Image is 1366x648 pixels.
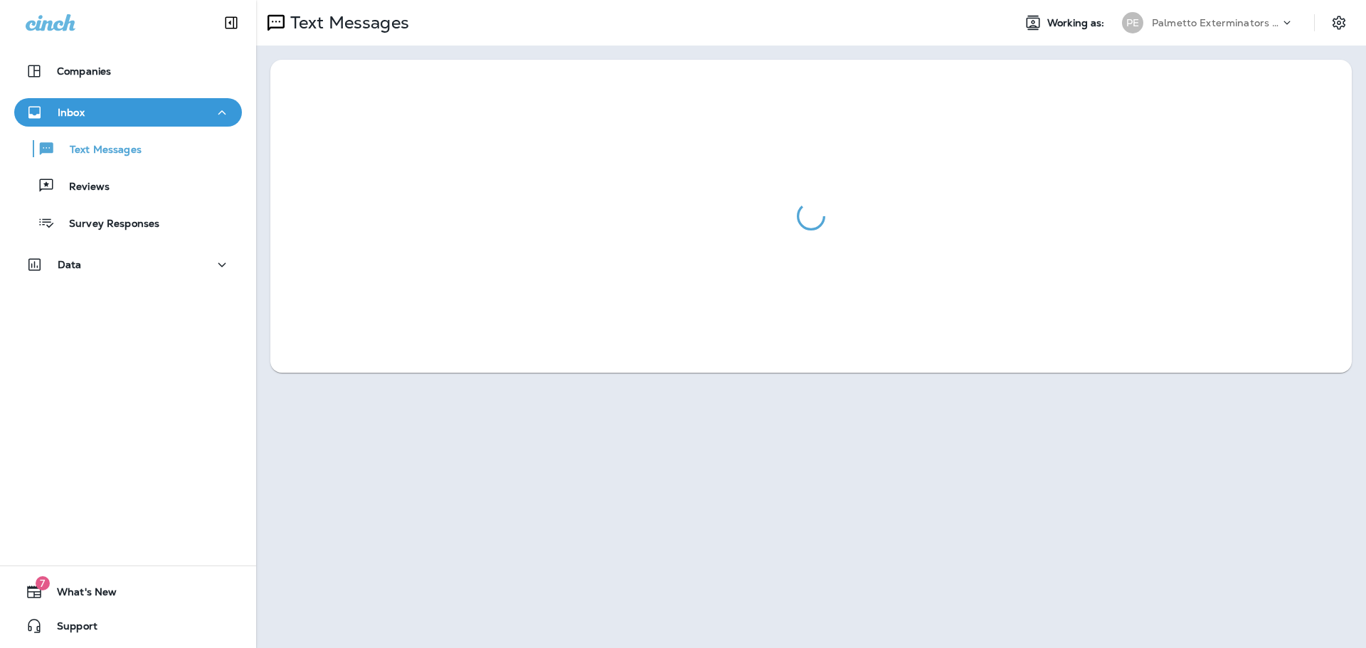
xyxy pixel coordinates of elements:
[55,218,159,231] p: Survey Responses
[1152,17,1280,28] p: Palmetto Exterminators LLC
[14,208,242,238] button: Survey Responses
[14,171,242,201] button: Reviews
[1047,17,1108,29] span: Working as:
[36,576,50,590] span: 7
[14,134,242,164] button: Text Messages
[14,250,242,279] button: Data
[58,107,85,118] p: Inbox
[14,57,242,85] button: Companies
[285,12,409,33] p: Text Messages
[14,612,242,640] button: Support
[43,620,97,637] span: Support
[55,144,142,157] p: Text Messages
[1326,10,1352,36] button: Settings
[14,578,242,606] button: 7What's New
[43,586,117,603] span: What's New
[55,181,110,194] p: Reviews
[58,259,82,270] p: Data
[57,65,111,77] p: Companies
[211,9,251,37] button: Collapse Sidebar
[14,98,242,127] button: Inbox
[1122,12,1143,33] div: PE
